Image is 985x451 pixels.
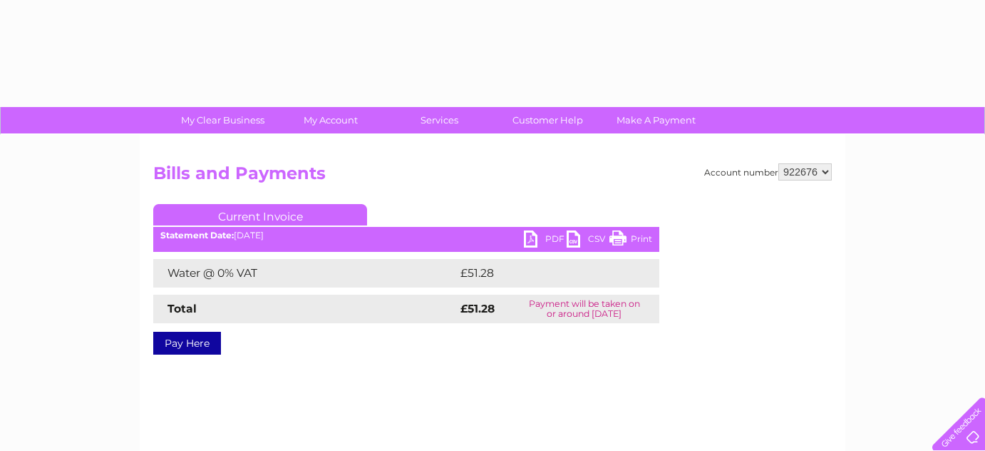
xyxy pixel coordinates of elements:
td: £51.28 [457,259,629,288]
div: Account number [704,163,832,181]
a: Services [381,107,498,133]
td: Water @ 0% VAT [153,259,457,288]
a: Current Invoice [153,204,367,225]
a: Print [609,230,652,251]
b: Statement Date: [160,230,234,240]
a: My Account [272,107,390,133]
a: Make A Payment [597,107,715,133]
div: [DATE] [153,230,659,240]
strong: Total [167,302,197,315]
a: My Clear Business [164,107,282,133]
a: CSV [567,230,609,251]
a: Customer Help [489,107,607,133]
a: Pay Here [153,332,221,355]
td: Payment will be taken on or around [DATE] [510,295,659,323]
a: PDF [524,230,567,251]
strong: £51.28 [460,302,495,315]
h2: Bills and Payments [153,163,832,191]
